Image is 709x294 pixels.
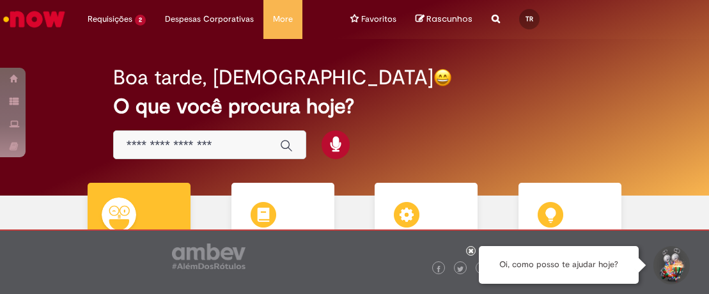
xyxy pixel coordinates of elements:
[416,13,472,25] a: No momento, sua lista de rascunhos tem 0 Itens
[479,246,639,284] div: Oi, como posso te ajudar hoje?
[435,266,442,272] img: logo_footer_facebook.png
[113,66,433,89] h2: Boa tarde, [DEMOGRAPHIC_DATA]
[88,13,132,26] span: Requisições
[172,244,245,269] img: logo_footer_ambev_rotulo_gray.png
[1,6,67,32] img: ServiceNow
[651,246,690,284] button: Iniciar Conversa de Suporte
[165,13,254,26] span: Despesas Corporativas
[426,13,472,25] span: Rascunhos
[273,13,293,26] span: More
[433,68,452,87] img: happy-face.png
[361,13,396,26] span: Favoritos
[457,266,464,272] img: logo_footer_twitter.png
[113,95,596,118] h2: O que você procura hoje?
[526,15,533,23] span: TR
[135,15,146,26] span: 2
